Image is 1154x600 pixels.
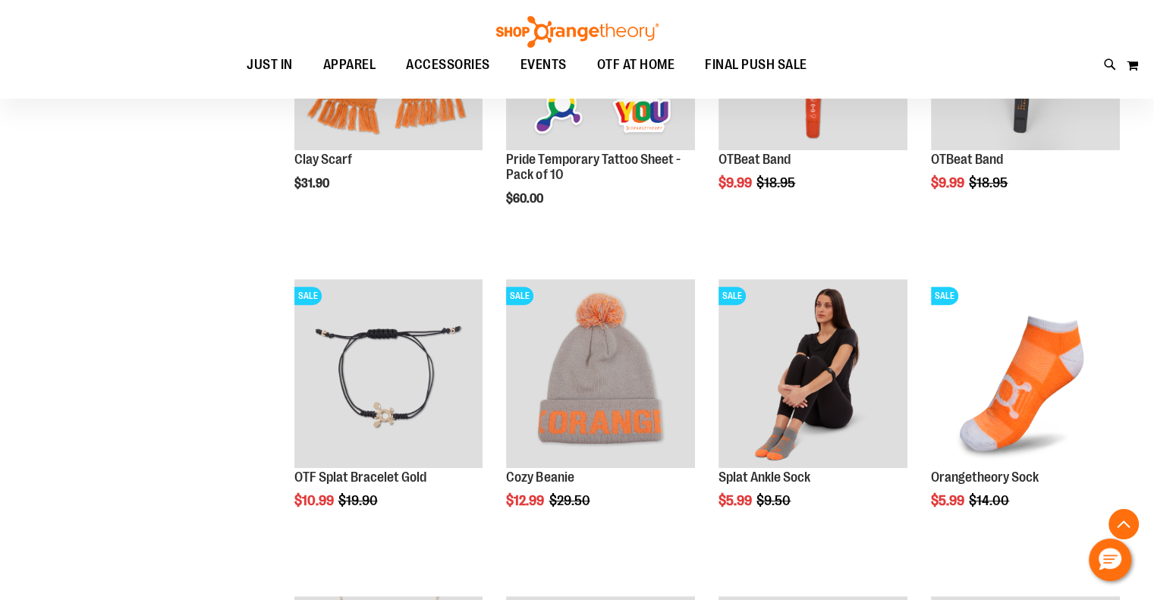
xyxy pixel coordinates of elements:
a: Cozy Beanie [506,470,574,485]
a: Product image for Splat Ankle SockSALE [718,279,907,470]
span: SALE [931,287,958,305]
span: SALE [718,287,746,305]
a: FINAL PUSH SALE [690,48,822,83]
span: $19.90 [338,493,380,508]
span: $31.90 [294,177,332,190]
div: product [498,272,703,547]
img: Main view of OTF Cozy Scarf Grey [506,279,695,468]
a: OTBeat Band [931,152,1003,167]
span: $60.00 [506,192,546,206]
span: SALE [294,287,322,305]
span: $14.00 [969,493,1011,508]
button: Hello, have a question? Let’s chat. [1089,539,1131,581]
img: Shop Orangetheory [494,16,661,48]
span: $18.95 [969,175,1010,190]
a: EVENTS [505,48,582,83]
a: OTF Splat Bracelet Gold [294,470,426,485]
img: Product image for Orangetheory Sock [931,279,1120,468]
span: SALE [506,287,533,305]
img: Product image for Splat Bracelet Gold [294,279,483,468]
button: Back To Top [1108,509,1139,539]
a: Pride Temporary Tattoo Sheet - Pack of 10 [506,152,680,182]
span: ACCESSORIES [406,48,490,82]
span: $10.99 [294,493,336,508]
span: JUST IN [247,48,293,82]
span: APPAREL [323,48,376,82]
a: Splat Ankle Sock [718,470,810,485]
span: FINAL PUSH SALE [705,48,807,82]
span: $9.99 [718,175,754,190]
a: Main view of OTF Cozy Scarf GreySALE [506,279,695,470]
span: $5.99 [718,493,754,508]
img: Product image for Splat Ankle Sock [718,279,907,468]
span: $9.99 [931,175,967,190]
a: Product image for Splat Bracelet GoldSALE [294,279,483,470]
div: product [923,272,1127,547]
a: JUST IN [231,48,308,83]
div: product [287,272,491,547]
a: Product image for Orangetheory SockSALE [931,279,1120,470]
span: $5.99 [931,493,967,508]
a: Clay Scarf [294,152,352,167]
a: OTF AT HOME [582,48,690,83]
span: $29.50 [549,493,592,508]
div: product [711,272,915,547]
a: APPAREL [308,48,391,83]
span: EVENTS [520,48,567,82]
a: ACCESSORIES [391,48,505,82]
span: OTF AT HOME [597,48,675,82]
span: $9.50 [756,493,793,508]
a: Orangetheory Sock [931,470,1039,485]
a: OTBeat Band [718,152,791,167]
span: $18.95 [756,175,797,190]
span: $12.99 [506,493,546,508]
